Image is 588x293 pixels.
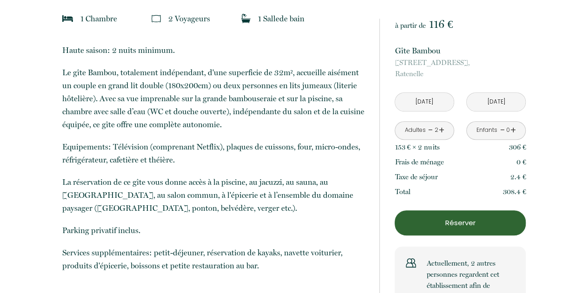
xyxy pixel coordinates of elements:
[395,210,526,235] button: Réserver
[395,93,454,111] input: Arrivée
[510,123,516,137] a: +
[62,140,367,166] p: Equipements: Télévision (comprenant Netflix), plaques de cuissons, four, micro-ondes, réfrigérate...
[439,123,444,137] a: +
[168,12,210,25] p: 2 Voyageur
[434,126,439,135] div: 2
[62,176,367,215] p: La réservation de ce gîte vous donne accès à la piscine, au jacuzzi, au sauna, au [GEOGRAPHIC_DAT...
[395,142,439,153] p: 153 € × 2 nuit
[62,246,367,272] p: Services supplémentaires: petit-déjeuner, réservation de kayaks, navette voiturier, produits d'ép...
[258,12,304,25] p: 1 Salle de bain
[429,18,453,31] span: 116 €
[62,224,367,237] p: Parking privatif inclus.
[406,258,416,268] img: users
[395,57,526,79] p: Ratenelle
[467,93,525,111] input: Départ
[516,156,526,168] p: 0 €
[510,171,526,182] p: 2.4 €
[500,123,505,137] a: -
[398,217,522,228] p: Réserver
[152,14,161,23] img: guests
[395,171,437,182] p: Taxe de séjour
[428,123,433,137] a: -
[436,143,439,151] span: s
[476,126,497,135] div: Enfants
[80,12,117,25] p: 1 Chambre
[509,142,526,153] p: 306 €
[404,126,425,135] div: Adultes
[506,126,510,135] div: 0
[395,57,526,68] span: [STREET_ADDRESS],
[503,186,526,197] p: 308.4 €
[395,21,425,30] span: à partir de
[207,14,210,23] span: s
[62,44,367,57] p: Haute saison: 2 nuits minimum.
[395,44,526,57] p: Gîte Bambou
[395,156,443,168] p: Frais de ménage
[395,186,410,197] p: Total
[62,66,367,131] p: ​Le gîte Bambou, totalement indépendant, d'une superficie de 32m², accueille aisément un couple e...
